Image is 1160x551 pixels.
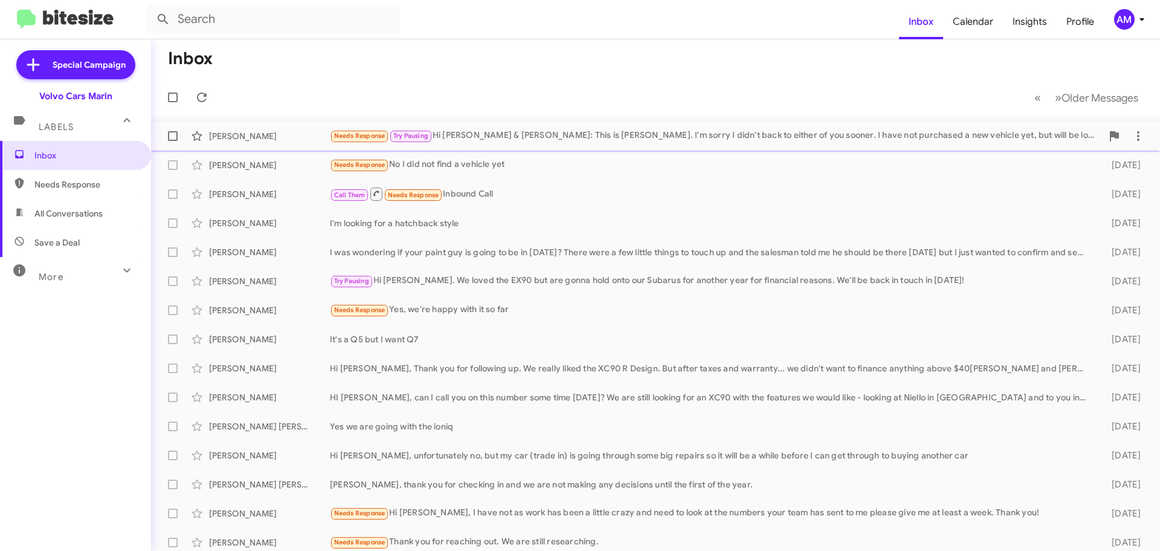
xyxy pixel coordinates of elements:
div: [PERSON_NAME] [209,333,330,345]
a: Inbox [899,4,943,39]
div: [PERSON_NAME] [PERSON_NAME] [209,478,330,491]
div: I'm looking for a hatchback style [330,217,1092,229]
span: Special Campaign [53,59,126,71]
div: [DATE] [1092,159,1150,171]
span: Try Pausing [334,277,369,285]
div: [DATE] [1092,217,1150,229]
div: AM [1114,9,1135,30]
a: Calendar [943,4,1003,39]
div: [DATE] [1092,333,1150,345]
div: [DATE] [1092,362,1150,374]
a: Profile [1057,4,1104,39]
div: [PERSON_NAME] [209,188,330,200]
span: « [1034,90,1041,105]
div: [DATE] [1092,507,1150,520]
div: [PERSON_NAME] [209,536,330,549]
div: No I did not find a vehicle yet [330,158,1092,172]
div: [PERSON_NAME] [209,507,330,520]
div: I was wondering if your paint guy is going to be in [DATE]? There were a few little things to tou... [330,246,1092,258]
div: Hi [PERSON_NAME] & [PERSON_NAME]: This is [PERSON_NAME]. I'm sorry I didn't back to either of you... [330,129,1102,143]
span: Needs Response [334,538,385,546]
div: [PERSON_NAME] [209,449,330,461]
div: Volvo Cars Marin [39,90,112,102]
div: [DATE] [1092,246,1150,258]
div: [DATE] [1092,449,1150,461]
div: [DATE] [1092,275,1150,287]
nav: Page navigation example [1028,85,1145,110]
span: Needs Response [334,132,385,140]
a: Special Campaign [16,50,135,79]
a: Insights [1003,4,1057,39]
span: All Conversations [34,207,103,220]
span: Call Them [334,191,366,199]
div: Yes we are going with the ioniq [330,420,1092,432]
button: AM [1104,9,1147,30]
button: Previous [1027,85,1048,110]
div: Hi [PERSON_NAME], I have not as work has been a little crazy and need to look at the numbers your... [330,506,1092,520]
div: [PERSON_NAME] [209,304,330,316]
div: [DATE] [1092,188,1150,200]
div: [DATE] [1092,536,1150,549]
input: Search [146,5,400,34]
div: [DATE] [1092,478,1150,491]
div: Yes, we're happy with it so far [330,303,1092,317]
h1: Inbox [168,49,213,68]
div: [PERSON_NAME] [209,362,330,374]
span: Save a Deal [34,236,80,249]
span: Needs Response [34,178,137,191]
div: [PERSON_NAME] [209,275,330,287]
div: [DATE] [1092,304,1150,316]
span: More [39,272,63,282]
div: Inbound Call [330,186,1092,201]
div: It's a Q5 but I want Q7 [330,333,1092,345]
div: Hi [PERSON_NAME], Thank you for following up. We really liked the XC90 R Design. But after taxes ... [330,362,1092,374]
div: Thank you for reaching out. We are still researching. [330,535,1092,549]
span: Try Pausing [393,132,428,140]
span: Needs Response [334,509,385,517]
div: [PERSON_NAME] [209,246,330,258]
div: Hi [PERSON_NAME]. We loved the EX90 but are gonna hold onto our Subarus for another year for fina... [330,274,1092,288]
span: Older Messages [1062,91,1138,105]
div: [DATE] [1092,420,1150,432]
div: [PERSON_NAME] [209,159,330,171]
div: [PERSON_NAME] [PERSON_NAME] [209,420,330,432]
div: [PERSON_NAME] [209,391,330,403]
span: Needs Response [334,161,385,169]
div: [PERSON_NAME] [209,217,330,229]
div: [PERSON_NAME], thank you for checking in and we are not making any decisions until the first of t... [330,478,1092,491]
button: Next [1048,85,1145,110]
span: Needs Response [388,191,439,199]
span: Labels [39,122,74,132]
span: Needs Response [334,306,385,314]
div: [DATE] [1092,391,1150,403]
div: [PERSON_NAME] [209,130,330,142]
span: » [1055,90,1062,105]
span: Inbox [34,149,137,161]
div: HI [PERSON_NAME], can I call you on this number some time [DATE]? We are still looking for an XC9... [330,391,1092,403]
div: Hi [PERSON_NAME], unfortunately no, but my car (trade in) is going through some big repairs so it... [330,449,1092,461]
